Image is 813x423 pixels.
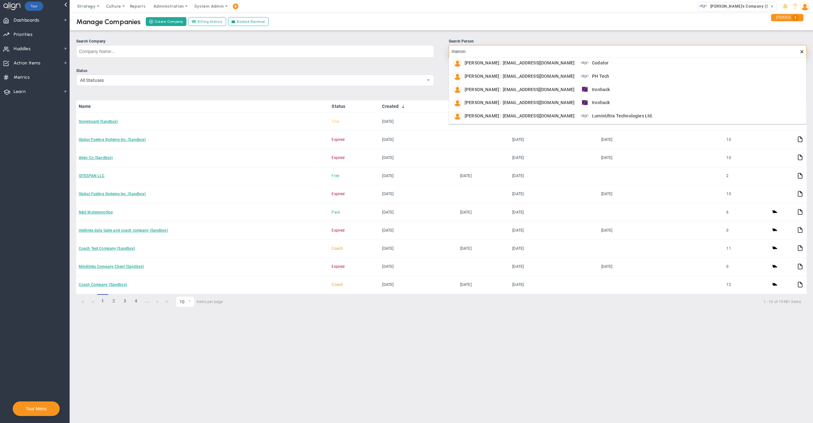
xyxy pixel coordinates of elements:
[332,119,339,124] span: Trial
[380,203,457,221] td: [DATE]
[79,119,118,124] a: Scoreboard (Sandbox)
[454,59,461,67] img: Manon Aerts
[24,406,49,412] button: Tour Menu
[801,2,809,11] img: 48978.Person.photo
[454,112,461,120] img: Manon Desjardins
[332,155,345,160] span: Expired
[332,137,345,142] span: Expired
[228,17,269,26] a: Booked Revenue
[97,294,108,308] span: 1
[581,112,589,120] img: LuminUltra Technologies Ltd.
[465,74,574,78] span: [PERSON_NAME] : [EMAIL_ADDRESS][DOMAIN_NAME]
[79,174,104,178] a: SITESPAN LLC
[458,240,510,258] td: [DATE]
[332,104,377,109] a: Status
[599,185,655,203] td: [DATE]
[599,131,655,149] td: [DATE]
[807,49,812,54] span: clear
[14,56,41,70] span: Action Items
[79,264,144,269] a: Mindlinks Company Client (Sandbox)
[707,2,784,10] span: [PERSON_NAME]'s Company (Sandbox)
[79,210,113,215] a: N&S Waterproofing
[14,14,39,27] span: Dashboards
[599,258,655,276] td: [DATE]
[510,185,598,203] td: [DATE]
[465,114,574,118] span: [PERSON_NAME] : [EMAIL_ADDRESS][DOMAIN_NAME]
[792,15,799,21] span: 1
[724,131,769,149] td: 10
[108,294,119,308] a: 2
[581,99,589,107] img: Ironhack
[768,2,777,11] span: select
[380,149,457,167] td: [DATE]
[332,174,339,178] span: Free
[79,155,113,160] a: Align Co (Sandbox)
[458,203,510,221] td: [DATE]
[454,99,461,107] img: Manon Roux
[699,2,707,10] img: 33318.Company.photo
[79,282,127,287] a: Coach Company (Sandbox)
[592,61,608,65] span: Codator
[153,297,162,307] a: Go to the next page
[79,246,135,251] a: Coach Test Company (Sandbox)
[76,38,434,44] div: Search Company
[332,228,345,233] span: Expired
[142,294,153,308] a: ...
[382,104,455,109] a: Created
[380,258,457,276] td: [DATE]
[581,85,589,93] img: Ironhack
[510,167,598,185] td: [DATE]
[423,75,434,86] span: select
[510,131,598,149] td: [DATE]
[176,296,223,307] span: items per page
[724,258,769,276] td: 0
[380,167,457,185] td: [DATE]
[724,240,769,258] td: 11
[176,296,195,307] span: 0
[380,240,457,258] td: [DATE]
[454,72,461,80] img: Manon Simard
[510,276,598,294] td: [DATE]
[454,85,461,93] img: MANON PELLAT
[592,100,610,105] span: Ironhack
[380,131,457,149] td: [DATE]
[14,28,33,41] span: Priorities
[724,167,769,185] td: 2
[510,203,598,221] td: [DATE]
[599,221,655,240] td: [DATE]
[465,87,574,92] span: [PERSON_NAME] : [EMAIL_ADDRESS][DOMAIN_NAME]
[510,221,598,240] td: [DATE]
[188,17,226,26] a: Billing History
[599,149,655,167] td: [DATE]
[119,294,131,308] a: 3
[724,149,769,167] td: 10
[106,4,121,9] span: Culture
[592,74,609,78] span: PH Tech
[185,296,194,307] span: select
[79,192,146,196] a: Global Fueling Systems Inc. (Sandbox)
[332,264,345,269] span: Expired
[510,240,598,258] td: [DATE]
[131,294,142,308] a: 4
[176,296,185,307] span: 10
[332,192,345,196] span: Expired
[465,100,574,105] span: [PERSON_NAME] : [EMAIL_ADDRESS][DOMAIN_NAME]
[465,61,574,65] span: [PERSON_NAME] : [EMAIL_ADDRESS][DOMAIN_NAME]
[231,298,801,306] span: 1 - 10 of 19481 items
[77,75,423,86] span: All Statuses
[724,185,769,203] td: 10
[77,4,96,9] span: Strategy
[581,59,589,67] img: Codator
[153,4,184,9] span: Administration
[14,42,31,56] span: Huddles
[79,104,326,109] a: Name
[724,203,769,221] td: 6
[581,72,589,80] img: PH Tech
[380,185,457,203] td: [DATE]
[449,45,807,58] input: Search Person
[194,4,224,9] span: System Admin
[76,68,434,74] div: Status
[162,297,172,307] a: Go to the last page
[592,114,653,118] span: LuminUltra Technologies Ltd.
[724,221,769,240] td: 0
